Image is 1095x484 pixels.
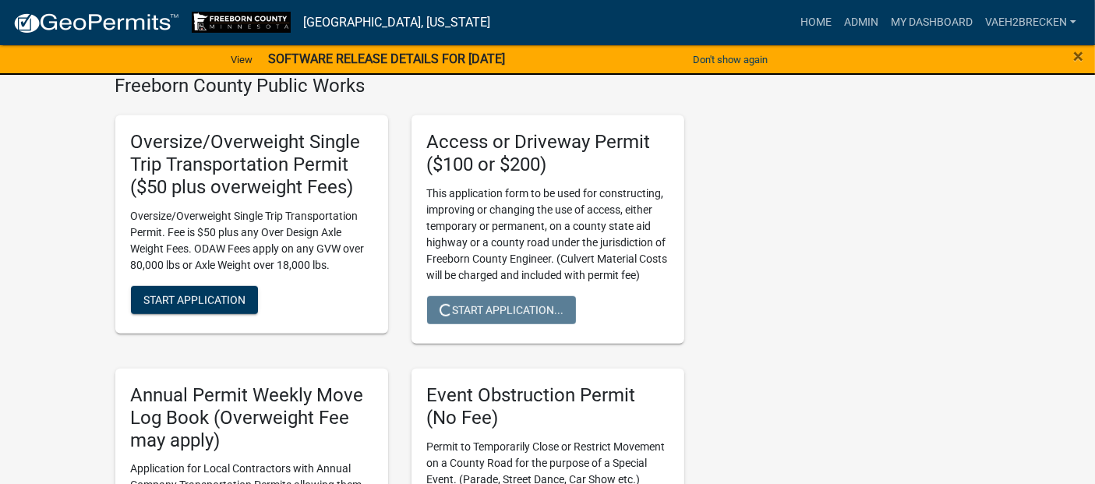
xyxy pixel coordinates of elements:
h5: Access or Driveway Permit ($100 or $200) [427,131,669,176]
a: Home [794,8,838,37]
button: Close [1073,47,1083,65]
h4: Freeborn County Public Works [115,75,684,97]
a: Admin [838,8,885,37]
h5: Event Obstruction Permit (No Fee) [427,384,669,429]
p: Oversize/Overweight Single Trip Transportation Permit. Fee is $50 plus any Over Design Axle Weigh... [131,208,373,274]
a: View [224,47,259,72]
span: × [1073,45,1083,67]
button: Start Application... [427,296,576,324]
p: This application form to be used for constructing, improving or changing the use of access, eithe... [427,185,669,284]
a: vaeh2Brecken [979,8,1083,37]
h5: Oversize/Overweight Single Trip Transportation Permit ($50 plus overweight Fees) [131,131,373,198]
strong: SOFTWARE RELEASE DETAILS FOR [DATE] [268,51,505,66]
button: Start Application [131,286,258,314]
a: My Dashboard [885,8,979,37]
img: Freeborn County, Minnesota [192,12,291,33]
span: Start Application [143,293,245,306]
span: Start Application... [440,304,563,316]
a: [GEOGRAPHIC_DATA], [US_STATE] [303,9,490,36]
h5: Annual Permit Weekly Move Log Book (Overweight Fee may apply) [131,384,373,451]
button: Don't show again [687,47,774,72]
